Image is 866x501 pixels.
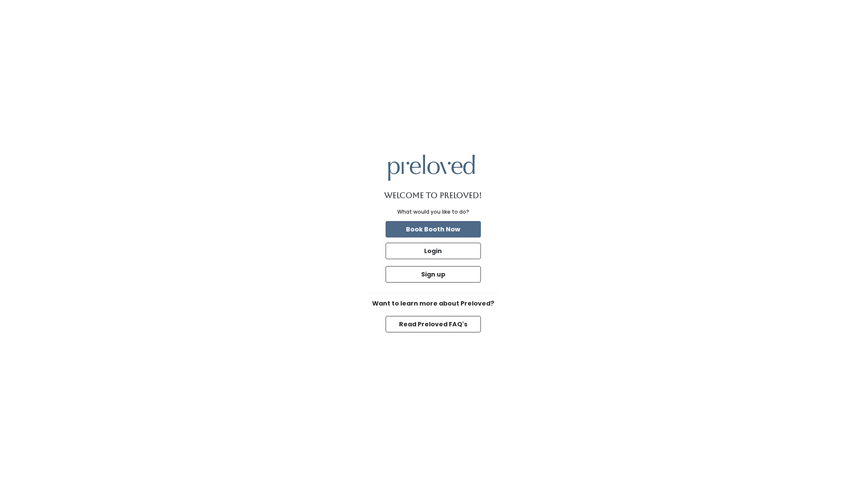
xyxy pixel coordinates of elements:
button: Read Preloved FAQ's [386,316,481,332]
a: Sign up [384,264,483,284]
button: Login [386,243,481,259]
h6: Want to learn more about Preloved? [368,300,498,307]
h1: Welcome to Preloved! [384,191,482,200]
button: Sign up [386,266,481,283]
img: preloved logo [388,155,475,180]
div: What would you like to do? [397,208,469,216]
button: Book Booth Now [386,221,481,237]
a: Login [384,241,483,261]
